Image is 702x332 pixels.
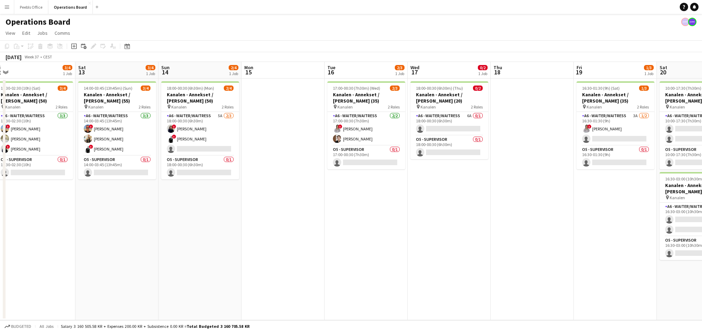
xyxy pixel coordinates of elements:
[43,54,52,59] div: CEST
[37,30,48,36] span: Jobs
[6,54,22,60] div: [DATE]
[48,0,93,14] button: Operations Board
[22,30,30,36] span: Edit
[6,30,15,36] span: View
[52,29,73,38] a: Comms
[38,324,55,329] span: All jobs
[3,323,32,330] button: Budgeted
[11,324,31,329] span: Budgeted
[19,29,33,38] a: Edit
[681,18,689,26] app-user-avatar: Support Team
[61,324,250,329] div: Salary 3 160 505.58 KR + Expenses 200.00 KR + Subsistence 0.00 KR =
[6,17,71,27] h1: Operations Board
[34,29,50,38] a: Jobs
[23,54,40,59] span: Week 37
[14,0,48,14] button: Peebls Office
[55,30,70,36] span: Comms
[3,29,18,38] a: View
[688,18,696,26] app-user-avatar: Support Team
[187,324,250,329] span: Total Budgeted 3 160 705.58 KR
